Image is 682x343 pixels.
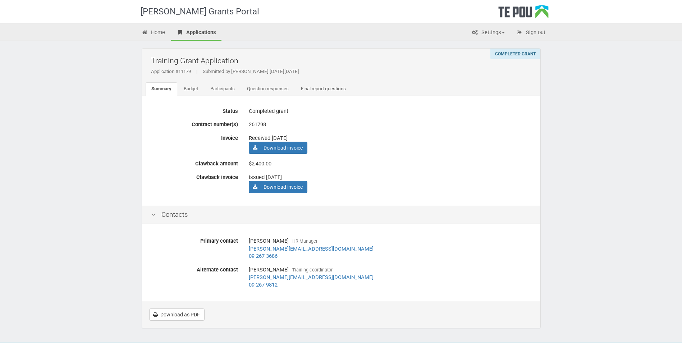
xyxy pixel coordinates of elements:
a: 09 267 3686 [249,253,278,259]
label: Status [146,105,243,115]
a: Participants [205,82,241,96]
div: $2,400.00 [249,157,531,170]
span: | [191,69,203,74]
label: Primary contact [146,235,243,245]
label: Alternate contact [146,264,243,274]
a: Settings [466,25,510,41]
div: Completed grant [490,49,540,59]
a: Applications [171,25,221,41]
div: Completed grant [249,105,531,118]
label: Clawback invoice [146,171,243,181]
div: 261798 [249,118,531,131]
label: Clawback amount [146,157,243,168]
a: Sign out [511,25,551,41]
a: Final report questions [295,82,352,96]
div: Contacts [142,206,540,224]
a: Budget [178,82,204,96]
a: 09 267 9812 [249,282,278,288]
a: Download as PDF [149,308,205,321]
div: Issued [DATE] [249,174,531,181]
label: Invoice [146,132,243,142]
a: Home [136,25,171,41]
a: Question responses [241,82,294,96]
div: [PERSON_NAME] [249,235,531,262]
div: Application #11179 Submitted by [PERSON_NAME] [DATE][DATE] [151,68,535,75]
a: Summary [146,82,177,96]
h2: Training Grant Application [151,52,535,69]
div: [PERSON_NAME] [249,264,531,291]
label: Contract number(s) [146,118,243,128]
a: [PERSON_NAME][EMAIL_ADDRESS][DOMAIN_NAME] [249,246,374,252]
a: Download invoice [249,142,307,154]
div: Received [DATE] [249,134,531,142]
span: Training coordinator [292,267,333,273]
a: [PERSON_NAME][EMAIL_ADDRESS][DOMAIN_NAME] [249,274,374,280]
a: Download invoice [249,181,307,193]
span: HR Manager [292,238,317,244]
div: Te Pou Logo [498,5,549,23]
